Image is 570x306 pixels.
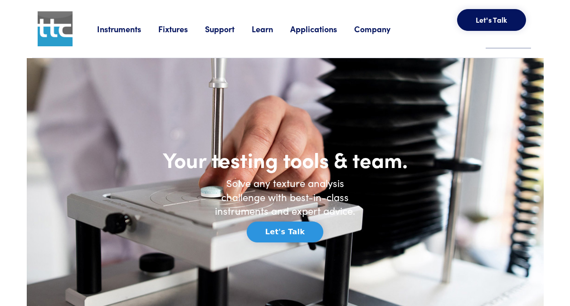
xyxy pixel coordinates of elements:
a: Fixtures [158,23,205,35]
button: Let's Talk [247,222,323,242]
h1: Your testing tools & team. [131,146,439,173]
h6: Solve any texture analysis challenge with best-in-class instruments and expert advice. [208,176,362,218]
a: Company [354,23,408,35]
a: Applications [290,23,354,35]
img: ttc_logo_1x1_v1.0.png [38,11,73,46]
a: Instruments [97,23,158,35]
button: Let's Talk [457,9,526,31]
a: Support [205,23,252,35]
a: Learn [252,23,290,35]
